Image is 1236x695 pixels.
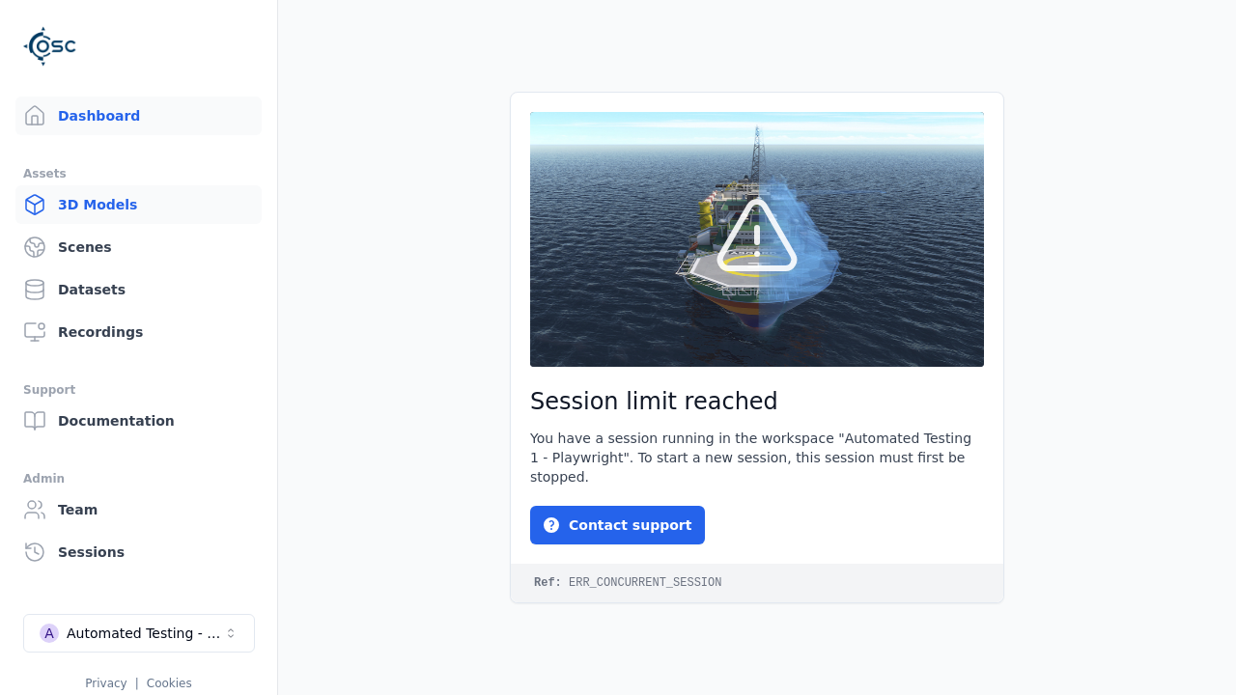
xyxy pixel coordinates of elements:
[530,429,984,486] div: You have a session running in the workspace "Automated Testing 1 - Playwright". To start a new se...
[147,677,192,690] a: Cookies
[15,490,262,529] a: Team
[511,564,1003,602] code: ERR_CONCURRENT_SESSION
[15,402,262,440] a: Documentation
[15,270,262,309] a: Datasets
[67,624,223,643] div: Automated Testing - Playwright
[40,624,59,643] div: A
[530,386,984,417] h2: Session limit reached
[534,576,562,590] strong: Ref:
[15,313,262,351] a: Recordings
[15,228,262,266] a: Scenes
[530,506,705,544] button: Contact support
[23,467,254,490] div: Admin
[15,533,262,571] a: Sessions
[135,677,139,690] span: |
[23,614,255,653] button: Select a workspace
[23,19,77,73] img: Logo
[15,97,262,135] a: Dashboard
[15,185,262,224] a: 3D Models
[23,162,254,185] div: Assets
[85,677,126,690] a: Privacy
[23,378,254,402] div: Support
